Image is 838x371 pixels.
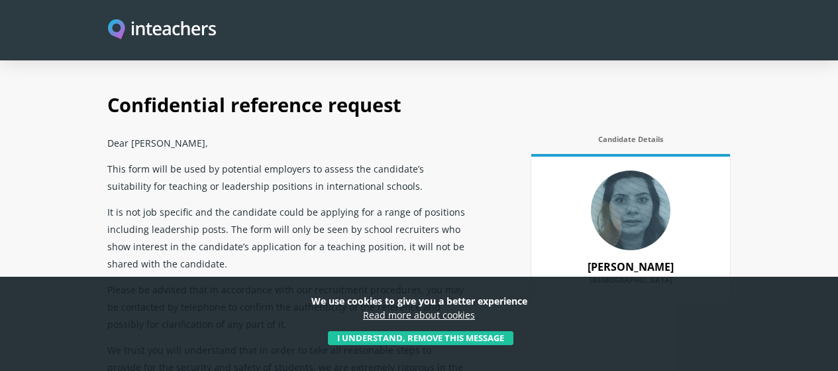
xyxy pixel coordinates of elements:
h1: Confidential reference request [107,78,730,129]
img: 79775 [591,171,670,250]
a: Read more about cookies [363,309,475,321]
p: This form will be used by potential employers to assess the candidate’s suitability for teaching ... [107,155,465,198]
button: I understand, remove this message [328,331,513,346]
strong: [PERSON_NAME] [588,260,674,274]
label: Candidate Details [531,135,730,151]
a: Visit this site's homepage [108,19,216,41]
p: Dear [PERSON_NAME], [107,129,465,155]
label: [DEMOGRAPHIC_DATA] [545,275,717,291]
img: Inteachers [108,19,216,41]
p: It is not job specific and the candidate could be applying for a range of positions including lea... [107,198,465,276]
strong: We use cookies to give you a better experience [311,295,527,307]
